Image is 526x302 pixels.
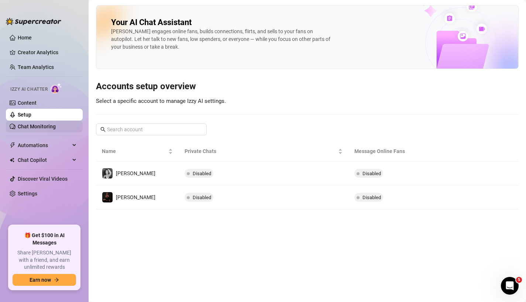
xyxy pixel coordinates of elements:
iframe: Intercom live chat [501,277,519,295]
span: Disabled [362,171,381,176]
a: Setup [18,112,31,118]
span: Chat Copilot [18,154,70,166]
span: arrow-right [54,277,59,282]
th: Message Online Fans [348,141,462,162]
span: Earn now [30,277,51,283]
a: Settings [18,191,37,197]
th: Private Chats [179,141,349,162]
h3: Accounts setup overview [96,81,519,93]
input: Search account [107,125,196,133]
span: Share [PERSON_NAME] with a friend, and earn unlimited rewards [13,249,76,271]
span: [PERSON_NAME] [116,194,155,200]
span: Disabled [193,171,211,176]
th: Name [96,141,179,162]
a: Content [18,100,37,106]
img: Chat Copilot [10,157,14,163]
span: [PERSON_NAME] [116,170,155,176]
img: Lana [102,168,113,178]
img: Casandra [102,192,113,202]
button: Earn nowarrow-right [13,274,76,286]
a: Team Analytics [18,64,54,70]
span: Disabled [193,195,211,200]
span: 5 [516,277,522,283]
img: logo-BBDzfeDw.svg [6,18,61,25]
span: Name [102,147,167,155]
h2: Your AI Chat Assistant [111,17,192,28]
div: [PERSON_NAME] engages online fans, builds connections, flirts, and sells to your fans on autopilo... [111,28,333,51]
a: Chat Monitoring [18,124,56,129]
span: 🎁 Get $100 in AI Messages [13,232,76,246]
span: Izzy AI Chatter [10,86,48,93]
img: AI Chatter [51,83,62,94]
a: Discover Viral Videos [18,176,68,182]
a: Home [18,35,32,41]
span: Disabled [362,195,381,200]
span: thunderbolt [10,142,16,148]
span: Automations [18,139,70,151]
span: search [100,127,106,132]
span: Private Chats [185,147,337,155]
a: Creator Analytics [18,46,77,58]
span: Select a specific account to manage Izzy AI settings. [96,98,226,104]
